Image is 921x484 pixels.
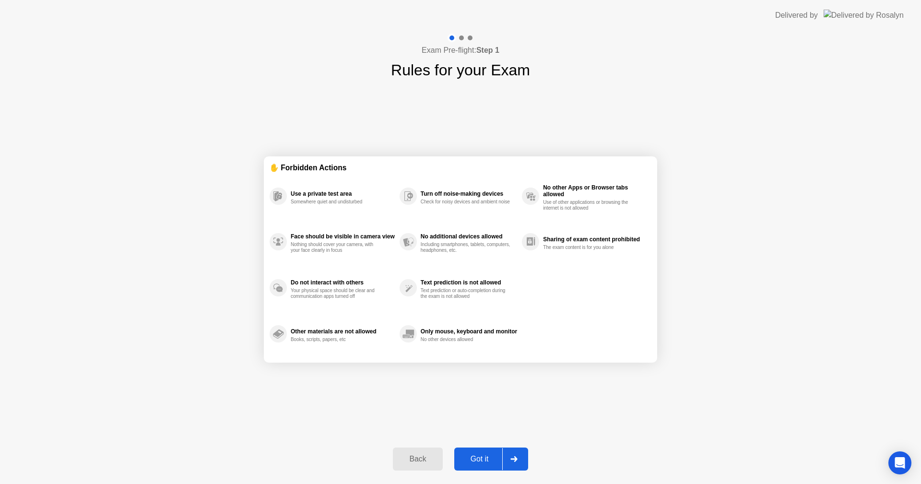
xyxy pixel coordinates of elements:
[391,59,530,82] h1: Rules for your Exam
[543,184,647,198] div: No other Apps or Browser tabs allowed
[457,455,502,463] div: Got it
[543,245,634,250] div: The exam content is for you alone
[775,10,818,21] div: Delivered by
[291,337,381,342] div: Books, scripts, papers, etc
[291,279,395,286] div: Do not interact with others
[396,455,439,463] div: Back
[421,242,511,253] div: Including smartphones, tablets, computers, headphones, etc.
[421,337,511,342] div: No other devices allowed
[421,199,511,205] div: Check for noisy devices and ambient noise
[393,448,442,471] button: Back
[543,200,634,211] div: Use of other applications or browsing the internet is not allowed
[291,242,381,253] div: Nothing should cover your camera, with your face clearly in focus
[421,190,517,197] div: Turn off noise-making devices
[291,288,381,299] div: Your physical space should be clear and communication apps turned off
[291,328,395,335] div: Other materials are not allowed
[476,46,499,54] b: Step 1
[291,199,381,205] div: Somewhere quiet and undisturbed
[888,451,911,474] div: Open Intercom Messenger
[291,233,395,240] div: Face should be visible in camera view
[421,279,517,286] div: Text prediction is not allowed
[270,162,651,173] div: ✋ Forbidden Actions
[543,236,647,243] div: Sharing of exam content prohibited
[421,288,511,299] div: Text prediction or auto-completion during the exam is not allowed
[421,233,517,240] div: No additional devices allowed
[291,190,395,197] div: Use a private test area
[824,10,904,21] img: Delivered by Rosalyn
[422,45,499,56] h4: Exam Pre-flight:
[421,328,517,335] div: Only mouse, keyboard and monitor
[454,448,528,471] button: Got it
